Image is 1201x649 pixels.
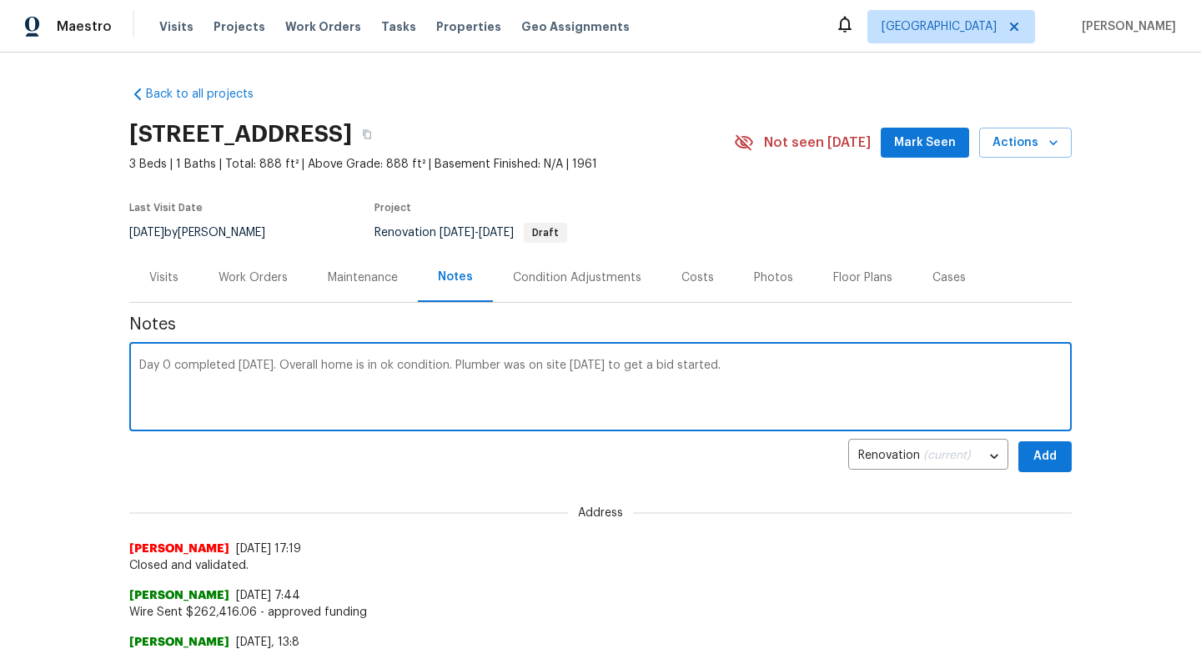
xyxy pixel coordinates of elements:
span: Notes [129,316,1072,333]
div: by [PERSON_NAME] [129,223,285,243]
span: Visits [159,18,193,35]
span: [PERSON_NAME] [1075,18,1176,35]
span: [DATE] [129,227,164,239]
span: [DATE] [440,227,475,239]
span: [PERSON_NAME] [129,541,229,557]
span: Draft [525,228,565,238]
span: 3 Beds | 1 Baths | Total: 888 ft² | Above Grade: 888 ft² | Basement Finished: N/A | 1961 [129,156,734,173]
h2: [STREET_ADDRESS] [129,126,352,143]
span: [DATE] 7:44 [236,590,300,601]
span: Closed and validated. [129,557,1072,574]
div: Renovation (current) [848,436,1008,477]
div: Condition Adjustments [513,269,641,286]
span: [PERSON_NAME] [129,587,229,604]
button: Actions [979,128,1072,158]
span: Tasks [381,21,416,33]
span: Geo Assignments [521,18,630,35]
div: Notes [438,269,473,285]
span: - [440,227,514,239]
span: [DATE] [479,227,514,239]
span: Mark Seen [894,133,956,153]
span: Add [1032,446,1058,467]
span: Maestro [57,18,112,35]
span: Not seen [DATE] [764,134,871,151]
span: Wire Sent $262,416.06 - approved funding [129,604,1072,621]
span: Work Orders [285,18,361,35]
div: Photos [754,269,793,286]
button: Add [1018,441,1072,472]
span: Projects [214,18,265,35]
div: Costs [681,269,714,286]
button: Mark Seen [881,128,969,158]
div: Work Orders [219,269,288,286]
div: Maintenance [328,269,398,286]
div: Floor Plans [833,269,892,286]
span: Project [374,203,411,213]
span: Actions [992,133,1058,153]
a: Back to all projects [129,86,289,103]
span: Last Visit Date [129,203,203,213]
span: Address [568,505,633,521]
span: (current) [923,450,971,461]
span: Renovation [374,227,567,239]
span: [GEOGRAPHIC_DATA] [882,18,997,35]
span: [DATE] 17:19 [236,543,301,555]
div: Visits [149,269,178,286]
span: Properties [436,18,501,35]
textarea: Day 0 completed [DATE]. Overall home is in ok condition. Plumber was on site [DATE] to get a bid ... [139,360,1062,418]
span: [DATE], 13:8 [236,636,299,648]
div: Cases [932,269,966,286]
